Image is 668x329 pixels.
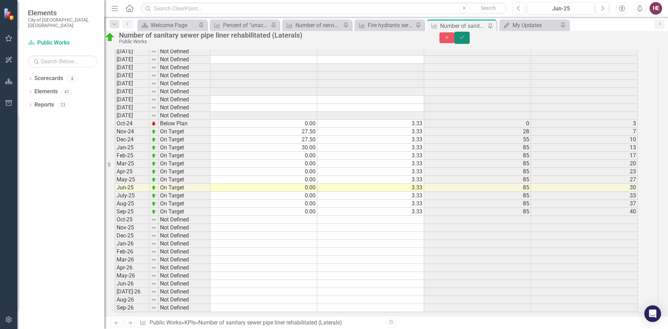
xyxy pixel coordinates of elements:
img: 8DAGhfEEPCf229AAAAAElFTkSuQmCC [151,65,157,70]
td: [DATE] [115,72,150,80]
td: 3.33 [317,144,424,152]
td: On Target [159,192,210,200]
a: KPIs [184,319,196,326]
img: 8DAGhfEEPCf229AAAAAElFTkSuQmCC [151,113,157,118]
a: Percent of "unaccounted for" water [212,21,269,30]
img: On Target [104,32,116,43]
td: 3.33 [317,168,424,176]
td: On Target [159,160,210,168]
td: 3.33 [317,192,424,200]
img: TnMDeAgwAPMxUmUi88jYAAAAAElFTkSuQmCC [151,121,157,126]
td: Apr-26 [115,264,150,272]
div: Number of sanitary sewer pipe liner rehabilitated (Laterals) [440,22,486,30]
td: Not Defined [159,56,210,64]
td: Not Defined [159,112,210,120]
img: zOikAAAAAElFTkSuQmCC [151,193,157,198]
td: 30 [531,184,638,192]
td: 85 [424,160,531,168]
td: 85 [424,176,531,184]
img: 8DAGhfEEPCf229AAAAAElFTkSuQmCC [151,89,157,94]
td: Jan-25 [115,144,150,152]
td: Not Defined [159,296,210,304]
td: [DATE] [115,56,150,64]
td: 0 [424,120,531,128]
td: On Target [159,168,210,176]
td: July-25 [115,192,150,200]
td: Not Defined [159,80,210,88]
td: Jan-26 [115,240,150,248]
td: 85 [424,200,531,208]
td: Sep-25 [115,208,150,216]
img: zOikAAAAAElFTkSuQmCC [151,153,157,158]
td: 27 [531,176,638,184]
td: Sep-26 [115,304,150,312]
td: 85 [424,144,531,152]
td: [DATE] [115,64,150,72]
a: Fire hydrants serviced (Revised for FY 2018) [356,21,414,30]
td: 0.00 [210,200,317,208]
td: 3.33 [317,200,424,208]
td: 3 [531,120,638,128]
td: 85 [424,184,531,192]
img: 8DAGhfEEPCf229AAAAAElFTkSuQmCC [151,273,157,279]
td: 3.33 [317,128,424,136]
td: Not Defined [159,216,210,224]
td: 0.00 [210,120,317,128]
td: On Target [159,200,210,208]
td: 3.33 [317,208,424,216]
td: 30.00 [210,144,317,152]
div: Public Works [119,39,426,44]
td: Nov-25 [115,224,150,232]
a: Scorecards [34,75,63,83]
td: Oct-24 [115,120,150,128]
td: Not Defined [159,272,210,280]
img: 8DAGhfEEPCf229AAAAAElFTkSuQmCC [151,305,157,311]
td: 85 [424,152,531,160]
td: 3.33 [317,120,424,128]
td: 27.50 [210,128,317,136]
img: zOikAAAAAElFTkSuQmCC [151,129,157,134]
button: Search [471,3,506,13]
div: 4 [66,76,78,81]
td: Not Defined [159,224,210,232]
td: Below Plan [159,120,210,128]
td: 85 [424,192,531,200]
td: [DATE] [115,112,150,120]
img: zOikAAAAAElFTkSuQmCC [151,145,157,150]
a: Public Works [28,39,97,47]
input: Search ClearPoint... [141,2,507,15]
td: Not Defined [159,88,210,96]
img: zOikAAAAAElFTkSuQmCC [151,177,157,182]
td: 3.33 [317,152,424,160]
td: Mar-25 [115,160,150,168]
td: 7 [531,128,638,136]
span: Elements [28,9,97,17]
td: On Target [159,144,210,152]
div: Percent of "unaccounted for" water [223,21,269,30]
td: 85 [424,208,531,216]
td: Not Defined [159,264,210,272]
td: Feb-26 [115,248,150,256]
img: 8DAGhfEEPCf229AAAAAElFTkSuQmCC [151,297,157,303]
img: 8DAGhfEEPCf229AAAAAElFTkSuQmCC [151,257,157,263]
td: Not Defined [159,232,210,240]
img: zOikAAAAAElFTkSuQmCC [151,137,157,142]
td: 0.00 [210,184,317,192]
td: 0.00 [210,152,317,160]
td: On Target [159,208,210,216]
img: 8DAGhfEEPCf229AAAAAElFTkSuQmCC [151,265,157,271]
span: Search [481,5,496,11]
td: [DATE] [115,48,150,56]
div: Jun-25 [530,5,592,13]
a: Public Works [150,319,182,326]
td: Apr-25 [115,168,150,176]
img: zOikAAAAAElFTkSuQmCC [151,169,157,174]
td: 17 [531,152,638,160]
img: 8DAGhfEEPCf229AAAAAElFTkSuQmCC [151,49,157,54]
td: 3.33 [317,136,424,144]
div: 41 [61,89,72,95]
td: Not Defined [159,96,210,104]
td: Jun-26 [115,280,150,288]
td: 85 [424,168,531,176]
td: 33 [531,192,638,200]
